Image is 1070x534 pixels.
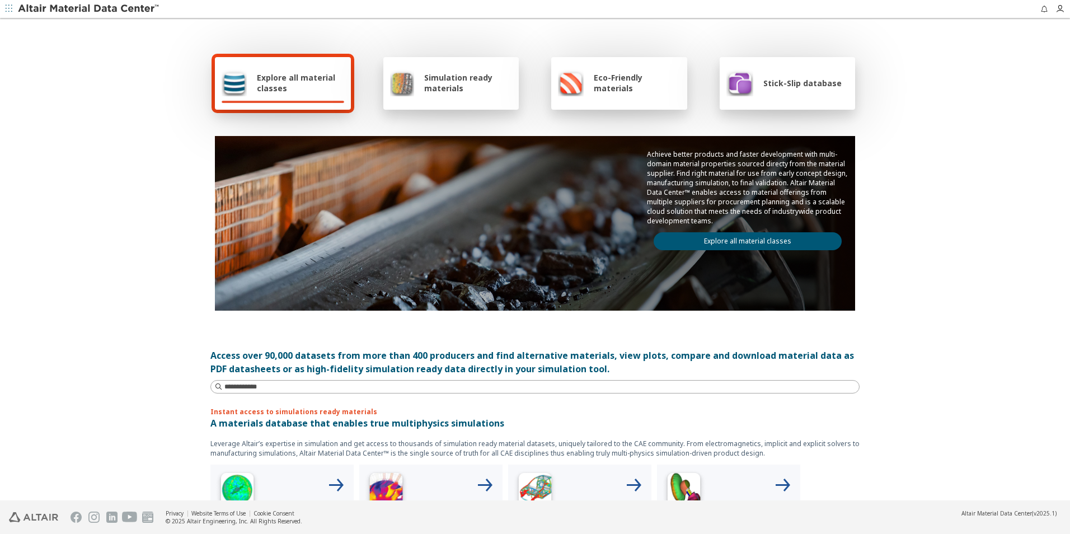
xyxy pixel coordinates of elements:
p: Instant access to simulations ready materials [210,407,860,416]
div: (v2025.1) [961,509,1057,517]
span: Altair Material Data Center [961,509,1032,517]
img: Explore all material classes [222,69,247,96]
p: Leverage Altair’s expertise in simulation and get access to thousands of simulation ready materia... [210,439,860,458]
div: Access over 90,000 datasets from more than 400 producers and find alternative materials, view plo... [210,349,860,376]
img: High Frequency Icon [215,469,260,514]
img: Crash Analyses Icon [661,469,706,514]
span: Stick-Slip database [763,78,842,88]
span: Eco-Friendly materials [594,72,680,93]
span: Explore all material classes [257,72,344,93]
a: Cookie Consent [254,509,294,517]
p: Achieve better products and faster development with multi-domain material properties sourced dire... [647,149,848,226]
img: Stick-Slip database [726,69,753,96]
img: Simulation ready materials [390,69,414,96]
a: Website Terms of Use [191,509,246,517]
a: Privacy [166,509,184,517]
a: Explore all material classes [654,232,842,250]
span: Simulation ready materials [424,72,512,93]
img: Low Frequency Icon [364,469,409,514]
img: Eco-Friendly materials [558,69,584,96]
img: Altair Material Data Center [18,3,161,15]
img: Structural Analyses Icon [513,469,557,514]
div: © 2025 Altair Engineering, Inc. All Rights Reserved. [166,517,302,525]
img: Altair Engineering [9,512,58,522]
p: A materials database that enables true multiphysics simulations [210,416,860,430]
